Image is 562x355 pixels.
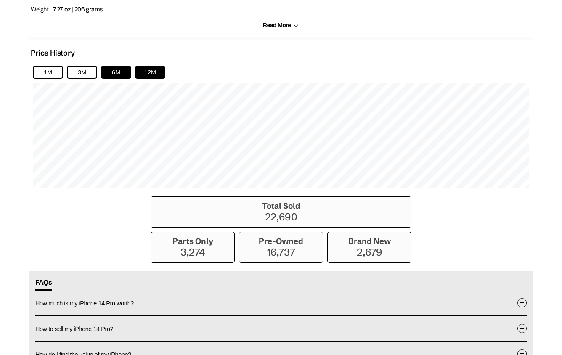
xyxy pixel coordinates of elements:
p: 2,679 [332,246,407,258]
button: How much is my iPhone 14 Pro worth? [35,291,527,315]
h3: Parts Only [155,236,230,246]
h2: Price History [31,48,75,58]
button: 3M [67,66,97,79]
button: 1M [33,66,63,79]
span: How to sell my iPhone 14 Pro? [35,326,113,332]
button: 12M [135,66,165,79]
p: 22,690 [155,211,407,223]
button: How to sell my iPhone 14 Pro? [35,316,527,341]
p: 16,737 [244,246,318,258]
p: 3,274 [155,246,230,258]
h3: Total Sold [155,201,407,211]
span: How much is my iPhone 14 Pro worth? [35,300,134,307]
h3: Brand New [332,236,407,246]
span: 7.27 oz | 206 grams [53,5,103,13]
h3: Pre-Owned [244,236,318,246]
button: 6M [101,66,131,79]
button: Read More [263,22,299,29]
p: Weight [31,3,153,16]
span: FAQs [35,278,52,291]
